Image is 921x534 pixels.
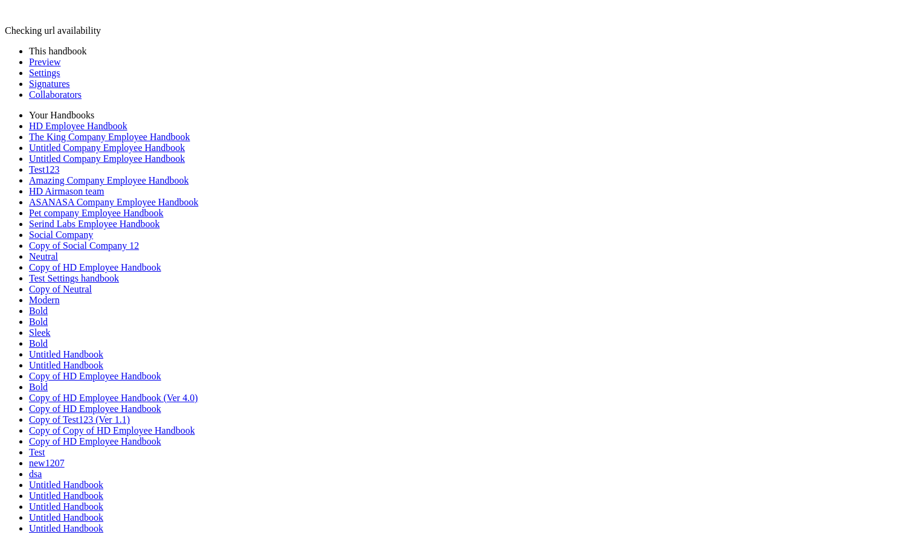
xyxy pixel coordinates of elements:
[29,458,65,468] a: new1207
[29,68,60,78] a: Settings
[29,153,185,164] a: Untitled Company Employee Handbook
[29,436,161,446] a: Copy of HD Employee Handbook
[29,219,159,229] a: Serind Labs Employee Handbook
[29,57,60,67] a: Preview
[29,79,70,89] a: Signatures
[29,251,58,262] a: Neutral
[29,480,103,490] a: Untitled Handbook
[29,512,103,523] a: Untitled Handbook
[29,208,164,218] a: Pet company Employee Handbook
[29,371,161,381] a: Copy of HD Employee Handbook
[29,306,48,316] a: Bold
[29,393,198,403] a: Copy of HD Employee Handbook (Ver 4.0)
[29,240,139,251] a: Copy of Social Company 12
[29,404,161,414] a: Copy of HD Employee Handbook
[29,164,59,175] a: Test123
[29,382,48,392] a: Bold
[29,89,82,100] a: Collaborators
[29,46,916,57] li: This handbook
[29,132,190,142] a: The King Company Employee Handbook
[29,425,195,436] a: Copy of Copy of HD Employee Handbook
[29,469,42,479] a: dsa
[29,447,45,457] a: Test
[29,501,103,512] a: Untitled Handbook
[29,273,119,283] a: Test Settings handbook
[29,295,60,305] a: Modern
[29,197,198,207] a: ASANASA Company Employee Handbook
[29,175,188,185] a: Amazing Company Employee Handbook
[29,121,127,131] a: HD Employee Handbook
[29,491,103,501] a: Untitled Handbook
[5,25,101,36] span: Checking url availability
[29,143,185,153] a: Untitled Company Employee Handbook
[29,284,92,294] a: Copy of Neutral
[29,523,103,533] a: Untitled Handbook
[29,317,48,327] a: Bold
[29,414,130,425] a: Copy of Test123 (Ver 1.1)
[29,338,48,349] a: Bold
[29,186,104,196] a: HD Airmason team
[29,327,51,338] a: Sleek
[29,360,103,370] a: Untitled Handbook
[29,230,93,240] a: Social Company
[29,349,103,359] a: Untitled Handbook
[29,110,916,121] li: Your Handbooks
[29,262,161,272] a: Copy of HD Employee Handbook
